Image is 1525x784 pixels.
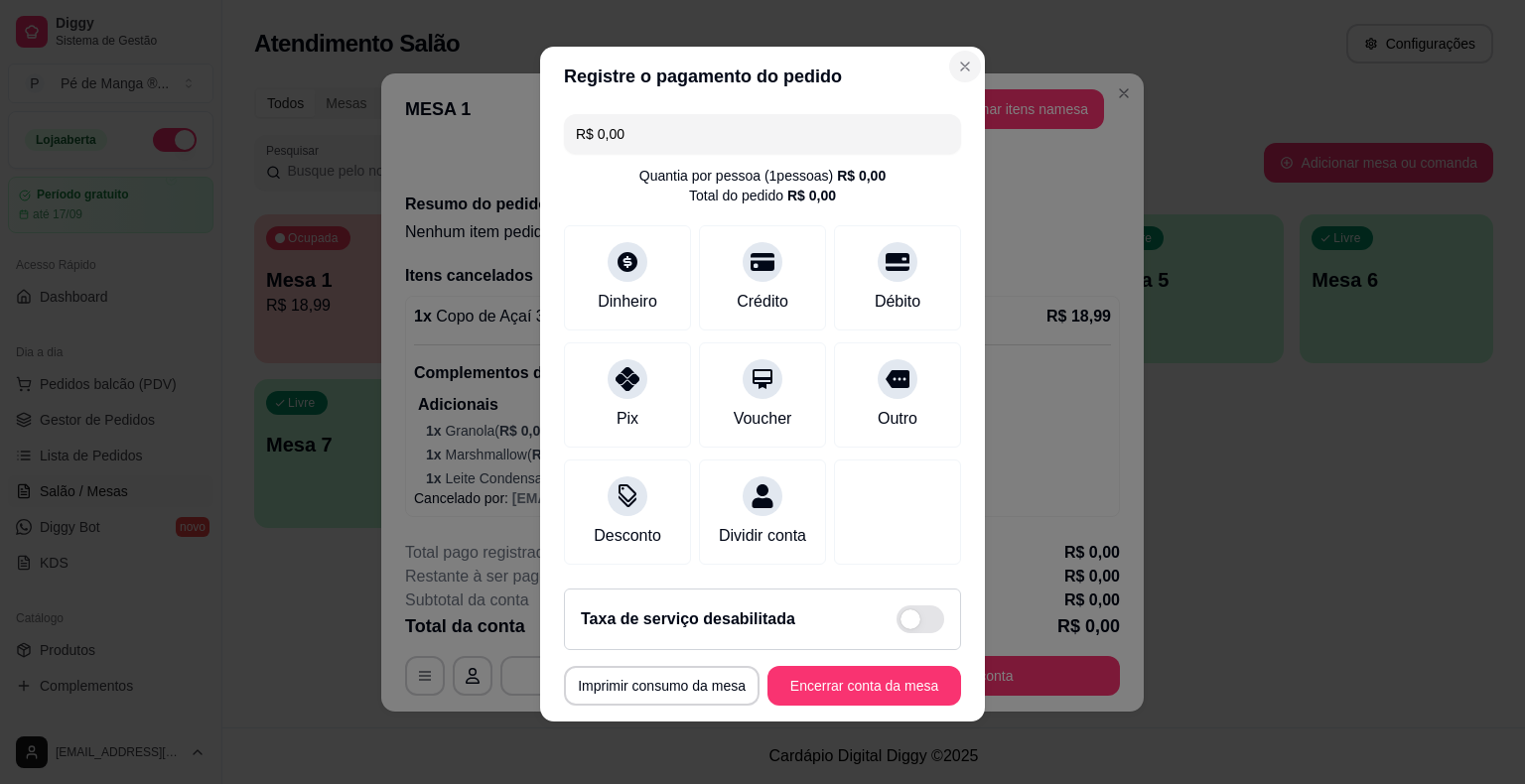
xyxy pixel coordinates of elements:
[719,524,806,548] div: Dividir conta
[581,607,795,631] h2: Taxa de serviço desabilitada
[734,407,792,431] div: Voucher
[837,166,886,186] div: R$ 0,00
[617,407,638,431] div: Pix
[878,407,917,431] div: Outro
[787,186,836,205] div: R$ 0,00
[598,290,657,314] div: Dinheiro
[737,290,788,314] div: Crédito
[767,666,961,706] button: Encerrar conta da mesa
[564,666,760,706] button: Imprimir consumo da mesa
[949,51,981,82] button: Close
[576,114,949,154] input: Ex.: hambúrguer de cordeiro
[540,47,985,106] header: Registre o pagamento do pedido
[639,166,886,186] div: Quantia por pessoa ( 1 pessoas)
[875,290,920,314] div: Débito
[689,186,836,205] div: Total do pedido
[594,524,661,548] div: Desconto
